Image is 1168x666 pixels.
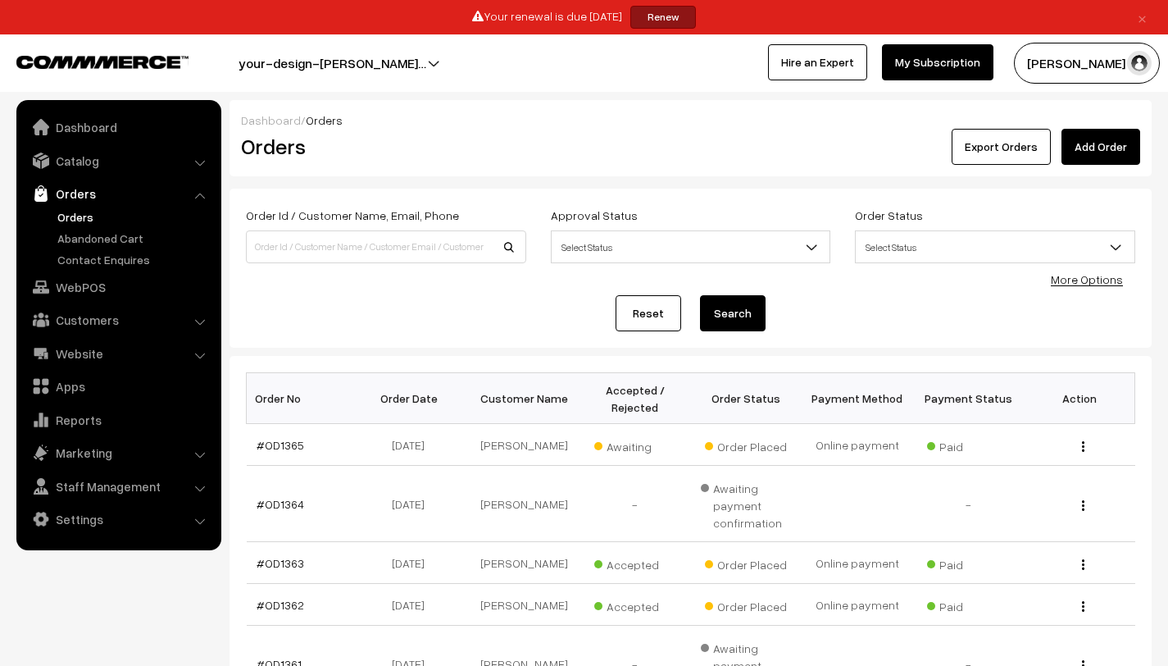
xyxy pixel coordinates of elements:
[882,44,993,80] a: My Subscription
[469,584,580,626] td: [PERSON_NAME]
[855,207,923,224] label: Order Status
[802,373,913,424] th: Payment Method
[357,466,469,542] td: [DATE]
[616,295,681,331] a: Reset
[357,584,469,626] td: [DATE]
[691,373,802,424] th: Order Status
[705,434,787,455] span: Order Placed
[246,207,459,224] label: Order Id / Customer Name, Email, Phone
[1014,43,1160,84] button: [PERSON_NAME] N.P
[241,112,1140,129] div: /
[802,542,913,584] td: Online payment
[1082,441,1084,452] img: Menu
[306,113,343,127] span: Orders
[20,146,216,176] a: Catalog
[551,230,831,263] span: Select Status
[1127,51,1152,75] img: user
[257,438,304,452] a: #OD1365
[469,424,580,466] td: [PERSON_NAME]
[20,405,216,435] a: Reports
[913,373,1025,424] th: Payment Status
[927,434,1009,455] span: Paid
[705,594,787,615] span: Order Placed
[469,542,580,584] td: [PERSON_NAME]
[357,373,469,424] th: Order Date
[16,56,189,68] img: COMMMERCE
[20,179,216,208] a: Orders
[1082,500,1084,511] img: Menu
[856,233,1134,262] span: Select Status
[579,373,691,424] th: Accepted / Rejected
[20,112,216,142] a: Dashboard
[469,373,580,424] th: Customer Name
[1082,601,1084,612] img: Menu
[241,113,301,127] a: Dashboard
[246,230,526,263] input: Order Id / Customer Name / Customer Email / Customer Phone
[952,129,1051,165] button: Export Orders
[700,295,766,331] button: Search
[53,230,216,247] a: Abandoned Cart
[357,424,469,466] td: [DATE]
[1024,373,1135,424] th: Action
[551,207,638,224] label: Approval Status
[20,272,216,302] a: WebPOS
[1131,7,1153,27] a: ×
[53,251,216,268] a: Contact Enquires
[594,434,676,455] span: Awaiting
[20,305,216,335] a: Customers
[241,134,525,159] h2: Orders
[1082,559,1084,570] img: Menu
[20,438,216,468] a: Marketing
[802,424,913,466] td: Online payment
[6,6,1162,29] div: Your renewal is due [DATE]
[20,472,216,501] a: Staff Management
[701,476,793,531] span: Awaiting payment confirmation
[913,466,1025,542] td: -
[247,373,358,424] th: Order No
[768,44,867,80] a: Hire an Expert
[579,466,691,542] td: -
[1051,272,1123,286] a: More Options
[20,372,216,401] a: Apps
[257,598,304,612] a: #OD1362
[469,466,580,542] td: [PERSON_NAME]
[927,594,1009,615] span: Paid
[16,51,160,71] a: COMMMERCE
[53,208,216,226] a: Orders
[630,6,696,29] a: Renew
[20,504,216,534] a: Settings
[705,552,787,573] span: Order Placed
[181,43,484,84] button: your-design-[PERSON_NAME]…
[802,584,913,626] td: Online payment
[927,552,1009,573] span: Paid
[257,556,304,570] a: #OD1363
[257,497,304,511] a: #OD1364
[594,594,676,615] span: Accepted
[855,230,1135,263] span: Select Status
[20,339,216,368] a: Website
[594,552,676,573] span: Accepted
[552,233,830,262] span: Select Status
[1061,129,1140,165] a: Add Order
[357,542,469,584] td: [DATE]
